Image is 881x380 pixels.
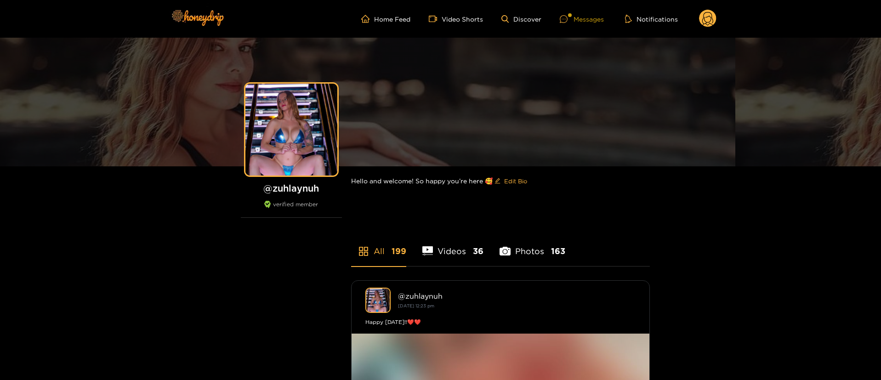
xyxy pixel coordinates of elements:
[494,178,500,185] span: edit
[351,166,650,196] div: Hello and welcome! So happy you’re here 🥰
[429,15,483,23] a: Video Shorts
[500,225,565,266] li: Photos
[504,176,527,186] span: Edit Bio
[551,245,565,257] span: 163
[351,225,406,266] li: All
[493,174,529,188] button: editEdit Bio
[501,15,541,23] a: Discover
[365,288,391,313] img: zuhlaynuh
[422,225,484,266] li: Videos
[365,318,636,327] div: Happy [DATE]!!❤️❤️
[429,15,442,23] span: video-camera
[241,182,342,194] h1: @ zuhlaynuh
[358,246,369,257] span: appstore
[361,15,410,23] a: Home Feed
[398,303,434,308] small: [DATE] 12:23 pm
[622,14,681,23] button: Notifications
[398,292,636,300] div: @ zuhlaynuh
[241,201,342,218] div: verified member
[560,14,604,24] div: Messages
[392,245,406,257] span: 199
[361,15,374,23] span: home
[473,245,483,257] span: 36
